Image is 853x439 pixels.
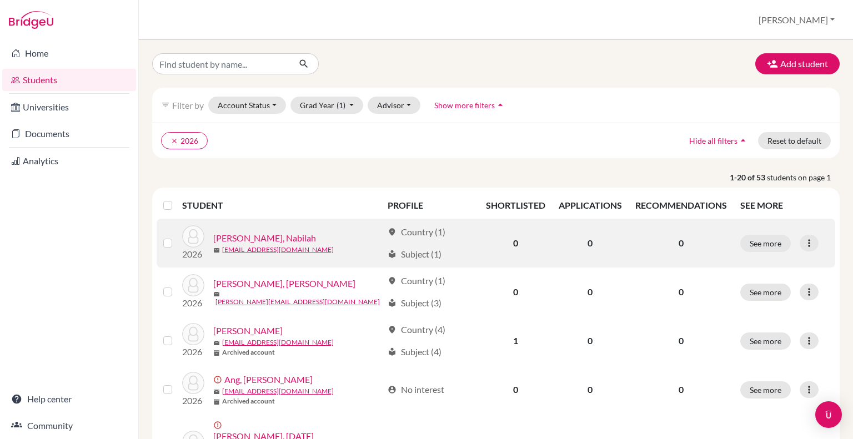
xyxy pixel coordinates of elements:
span: mail [213,340,220,346]
a: Help center [2,388,136,410]
button: See more [740,381,791,398]
a: Universities [2,96,136,118]
button: Grad Year(1) [290,97,364,114]
span: mail [213,291,220,297]
span: location_on [388,276,397,285]
span: inventory_2 [213,398,220,405]
i: filter_list [161,100,170,109]
p: 0 [635,334,727,347]
th: PROFILE [381,192,479,219]
a: Community [2,415,136,437]
span: students on page 1 [767,171,840,183]
th: RECOMMENDATIONS [629,192,734,219]
td: 0 [552,219,629,268]
p: 2026 [182,345,204,359]
div: Subject (3) [388,296,441,310]
b: Archived account [222,347,275,357]
p: 2026 [182,296,204,310]
p: 2026 [182,248,204,261]
button: Hide all filtersarrow_drop_up [680,132,758,149]
td: 0 [552,268,629,316]
strong: 1-20 of 53 [730,171,767,183]
img: Abdul Samad, Nabilah [182,225,204,248]
button: Add student [755,53,840,74]
span: Show more filters [434,100,495,110]
i: clear [170,137,178,145]
th: STUDENT [182,192,381,219]
td: 0 [552,365,629,414]
button: [PERSON_NAME] [754,9,840,31]
span: error_outline [213,375,224,384]
img: Bridge-U [9,11,53,29]
span: local_library [388,299,397,307]
th: SEE MORE [734,192,835,219]
a: [PERSON_NAME], [PERSON_NAME] [213,277,355,290]
span: error_outline [213,421,224,430]
td: 0 [479,219,552,268]
a: Documents [2,123,136,145]
a: [PERSON_NAME][EMAIL_ADDRESS][DOMAIN_NAME] [215,297,380,307]
button: clear2026 [161,132,208,149]
span: Filter by [172,100,204,110]
span: location_on [388,228,397,236]
span: mail [213,247,220,254]
span: account_circle [388,385,397,394]
p: 2026 [182,394,204,407]
a: Analytics [2,150,136,172]
div: Country (4) [388,323,445,336]
a: Students [2,69,136,91]
span: mail [213,388,220,395]
span: location_on [388,325,397,334]
b: Archived account [222,396,275,406]
button: See more [740,235,791,252]
span: local_library [388,250,397,259]
button: Reset to default [758,132,831,149]
a: [EMAIL_ADDRESS][DOMAIN_NAME] [222,337,334,347]
th: SHORTLISTED [479,192,552,219]
a: [PERSON_NAME] [213,324,283,337]
a: [PERSON_NAME], Nabilah [213,231,316,245]
a: Home [2,42,136,64]
img: Ahmad, Nuha [182,323,204,345]
input: Find student by name... [152,53,290,74]
th: APPLICATIONS [552,192,629,219]
div: Country (1) [388,274,445,287]
td: 0 [479,365,552,414]
div: Subject (4) [388,345,441,359]
div: Subject (1) [388,248,441,261]
button: See more [740,332,791,350]
td: 0 [552,316,629,365]
a: [EMAIL_ADDRESS][DOMAIN_NAME] [222,386,334,396]
span: Hide all filters [689,136,737,145]
span: local_library [388,347,397,356]
img: Ang, Jen Son [182,372,204,394]
button: See more [740,284,791,301]
td: 0 [479,268,552,316]
button: Account Status [208,97,286,114]
button: Show more filtersarrow_drop_up [425,97,515,114]
td: 1 [479,316,552,365]
i: arrow_drop_up [737,135,749,146]
img: Achie Kurip, Pullen [182,274,204,296]
p: 0 [635,383,727,396]
div: No interest [388,383,444,396]
span: (1) [337,100,345,110]
a: Ang, [PERSON_NAME] [224,373,313,386]
span: inventory_2 [213,350,220,356]
i: arrow_drop_up [495,99,506,110]
div: Open Intercom Messenger [815,401,842,428]
button: Advisor [368,97,420,114]
a: [EMAIL_ADDRESS][DOMAIN_NAME] [222,245,334,255]
div: Country (1) [388,225,445,239]
p: 0 [635,236,727,250]
p: 0 [635,285,727,299]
